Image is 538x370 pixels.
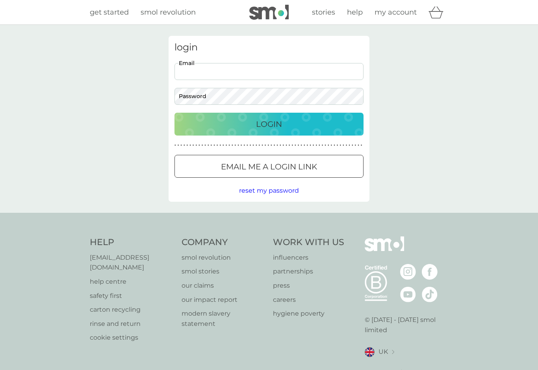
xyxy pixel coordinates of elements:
[180,143,182,147] p: ●
[213,143,215,147] p: ●
[250,143,251,147] p: ●
[182,266,265,277] a: smol stories
[310,143,311,147] p: ●
[199,143,200,147] p: ●
[298,143,299,147] p: ●
[358,143,359,147] p: ●
[331,143,332,147] p: ●
[334,143,335,147] p: ●
[256,143,257,147] p: ●
[174,113,364,136] button: Login
[325,143,326,147] p: ●
[274,143,275,147] p: ●
[243,143,245,147] p: ●
[184,143,185,147] p: ●
[217,143,218,147] p: ●
[301,143,302,147] p: ●
[295,143,296,147] p: ●
[90,319,174,329] a: rinse and return
[280,143,281,147] p: ●
[328,143,329,147] p: ●
[182,295,265,305] p: our impact report
[349,143,350,147] p: ●
[174,155,364,178] button: Email me a login link
[273,253,344,263] p: influencers
[347,8,363,17] span: help
[90,333,174,343] p: cookie settings
[241,143,242,147] p: ●
[291,143,293,147] p: ●
[267,143,269,147] p: ●
[375,8,417,17] span: my account
[273,309,344,319] a: hygiene poverty
[319,143,320,147] p: ●
[313,143,314,147] p: ●
[193,143,194,147] p: ●
[273,281,344,291] p: press
[273,236,344,249] h4: Work With Us
[189,143,191,147] p: ●
[235,143,236,147] p: ●
[90,8,129,17] span: get started
[182,281,265,291] a: our claims
[352,143,353,147] p: ●
[182,253,265,263] a: smol revolution
[223,143,224,147] p: ●
[322,143,323,147] p: ●
[90,7,129,18] a: get started
[232,143,233,147] p: ●
[182,309,265,329] a: modern slavery statement
[265,143,266,147] p: ●
[211,143,212,147] p: ●
[195,143,197,147] p: ●
[90,253,174,273] a: [EMAIL_ADDRESS][DOMAIN_NAME]
[347,7,363,18] a: help
[307,143,308,147] p: ●
[361,143,362,147] p: ●
[312,8,335,17] span: stories
[273,266,344,277] a: partnerships
[90,236,174,249] h4: Help
[276,143,278,147] p: ●
[141,7,196,18] a: smol revolution
[289,143,290,147] p: ●
[392,350,394,354] img: select a new location
[343,143,344,147] p: ●
[273,295,344,305] a: careers
[259,143,260,147] p: ●
[339,143,341,147] p: ●
[226,143,227,147] p: ●
[365,315,449,335] p: © [DATE] - [DATE] smol limited
[252,143,254,147] p: ●
[400,264,416,280] img: visit the smol Instagram page
[90,305,174,315] p: carton recycling
[174,42,364,53] h3: login
[400,286,416,302] img: visit the smol Youtube page
[429,4,448,20] div: basket
[237,143,239,147] p: ●
[228,143,230,147] p: ●
[208,143,209,147] p: ●
[283,143,284,147] p: ●
[262,143,263,147] p: ●
[90,277,174,287] a: help centre
[90,291,174,301] a: safety first
[422,286,438,302] img: visit the smol Tiktok page
[187,143,188,147] p: ●
[174,143,176,147] p: ●
[182,236,265,249] h4: Company
[286,143,287,147] p: ●
[365,347,375,357] img: UK flag
[271,143,272,147] p: ●
[221,160,317,173] p: Email me a login link
[365,236,404,263] img: smol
